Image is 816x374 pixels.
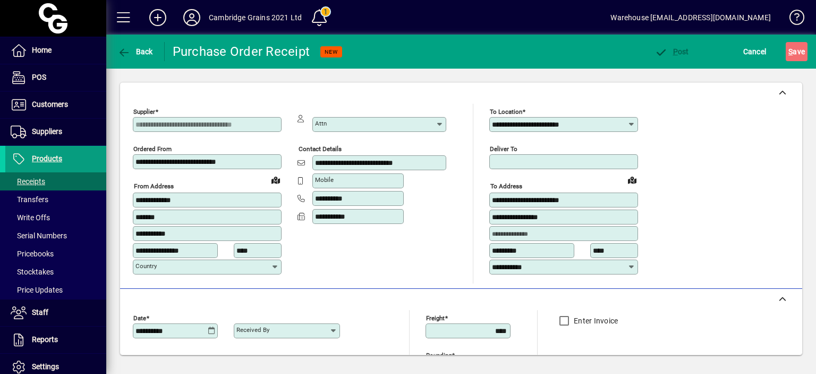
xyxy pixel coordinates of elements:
a: Transfers [5,190,106,209]
a: Knowledge Base [781,2,803,37]
a: POS [5,64,106,91]
span: Home [32,46,52,54]
span: P [673,47,678,56]
span: Pricebooks [11,250,54,258]
a: Receipts [5,172,106,190]
span: S [788,47,793,56]
span: Transfers [11,195,48,204]
span: Staff [32,308,48,317]
span: Products [32,154,62,163]
a: Staff [5,300,106,326]
span: Suppliers [32,127,62,136]
mat-label: Deliver To [490,145,517,153]
a: Pricebooks [5,245,106,263]
mat-label: Received by [236,326,269,334]
a: Customers [5,92,106,118]
span: Settings [32,362,59,371]
mat-label: Ordered from [133,145,172,153]
span: Reports [32,335,58,344]
button: Profile [175,8,209,27]
span: Back [117,47,153,56]
button: Cancel [741,42,769,61]
a: Home [5,37,106,64]
div: Purchase Order Receipt [173,43,310,60]
button: Post [652,42,692,61]
span: Write Offs [11,213,50,222]
button: Save [786,42,807,61]
span: Stocktakes [11,268,54,276]
div: Warehouse [EMAIL_ADDRESS][DOMAIN_NAME] [610,9,771,26]
div: Cambridge Grains 2021 Ltd [209,9,302,26]
mat-label: Date [133,314,146,321]
mat-label: To location [490,108,522,115]
a: View on map [624,171,641,188]
a: Price Updates [5,281,106,299]
mat-label: Attn [315,120,327,127]
mat-label: Rounding [426,351,452,359]
span: Customers [32,100,68,109]
span: ost [654,47,689,56]
mat-label: Freight [426,314,445,321]
a: Stocktakes [5,263,106,281]
mat-label: Mobile [315,176,334,184]
mat-label: Country [135,262,157,270]
a: Serial Numbers [5,227,106,245]
label: Enter Invoice [572,315,618,326]
span: ave [788,43,805,60]
span: Cancel [743,43,767,60]
span: NEW [325,48,338,55]
mat-label: Supplier [133,108,155,115]
span: Serial Numbers [11,231,67,240]
button: Back [115,42,156,61]
app-page-header-button: Back [106,42,165,61]
span: POS [32,73,46,81]
a: Reports [5,327,106,353]
span: Price Updates [11,286,63,294]
button: Add [141,8,175,27]
span: Receipts [11,177,45,186]
a: View on map [267,171,284,188]
a: Suppliers [5,119,106,145]
a: Write Offs [5,209,106,227]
